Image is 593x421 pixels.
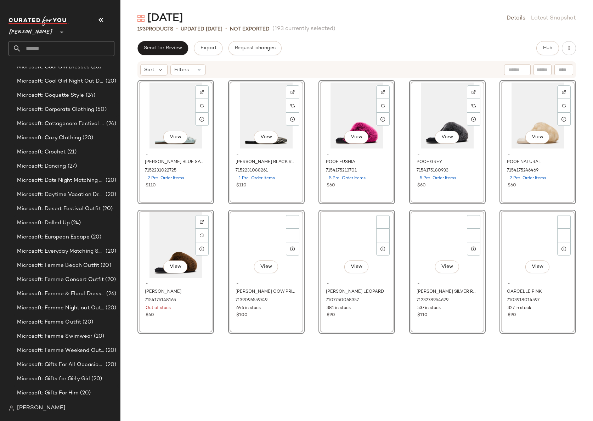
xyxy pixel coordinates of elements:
span: 7154175246469 [507,168,538,174]
span: 193 [137,27,146,32]
img: svg%3e [137,15,145,22]
a: Details [507,14,525,23]
span: Send for Review [143,45,182,51]
span: Microsoft: Everyday Matching Sets [17,247,104,256]
span: (20) [81,134,93,142]
div: Products [137,26,173,33]
span: 7154175213701 [326,168,357,174]
span: (20) [104,304,116,312]
p: Not Exported [230,26,270,33]
span: View [350,134,362,140]
span: Export [200,45,216,51]
span: (20) [101,205,113,213]
span: 7154175148165 [145,297,176,304]
span: (24) [105,120,116,128]
span: [PERSON_NAME] COW PRINT [236,289,296,295]
span: Filters [174,66,189,74]
span: (20) [79,389,91,397]
span: Hub [543,45,553,51]
span: View [350,264,362,270]
span: POOF FUSHIA [326,159,355,165]
span: (20) [104,77,116,85]
span: Microsoft: Cozy Clothing [17,134,81,142]
img: STEVEMADDEN_SHOES_PEARSON-R_BLACK-RHINESTONES_05.jpg [231,83,302,148]
img: STEVEMADDEN_SHOES_POOF_BROWN_01.jpg [140,212,211,278]
span: Microsoft: Femme Beach Outfit [17,262,99,270]
span: View [260,134,272,140]
span: (20) [90,63,102,71]
span: Microsoft: Dancing [17,162,66,170]
span: (20) [92,332,105,341]
img: svg%3e [381,90,385,94]
span: 7107750068357 [326,297,359,304]
img: STEVEMADDEN_SHOES_POOF_NATURAL_01.jpg [502,83,574,148]
span: 7139096559749 [236,297,267,304]
button: View [254,131,278,144]
button: View [525,260,549,273]
img: svg%3e [200,103,204,108]
span: View [531,134,543,140]
button: View [163,131,187,144]
button: View [344,260,368,273]
span: Microsoft: Daytime Vacation Dresses [17,191,104,199]
img: svg%3e [471,103,476,108]
span: [PERSON_NAME] BLACK RHINESTONES [236,159,296,165]
span: Microsoft: Cool Girl Night Out Dresses [17,77,104,85]
span: (24) [70,219,81,227]
span: [PERSON_NAME] LEOPARD [326,289,384,295]
span: [PERSON_NAME] BLUE SATIN RHINESTONES [145,159,205,165]
img: svg%3e [290,90,295,94]
span: GARCELLE PINK [507,289,542,295]
img: svg%3e [9,405,14,411]
span: 7103918014597 [507,297,540,304]
span: View [169,134,181,140]
img: svg%3e [200,220,204,224]
span: (20) [104,191,116,199]
p: updated [DATE] [181,26,222,33]
span: (27) [66,162,77,170]
span: Microsoft: Femme Weekend Outfit [17,347,104,355]
span: POOF NATURAL [507,159,541,165]
span: Request changes [235,45,276,51]
img: svg%3e [200,90,204,94]
span: View [531,264,543,270]
button: Request changes [228,41,282,55]
div: [DATE] [137,11,183,26]
span: Microsoft: Coquette Style [17,91,84,100]
button: View [163,260,187,273]
span: [PERSON_NAME] [145,289,181,295]
span: Microsoft: Corporate Clothing [17,106,94,114]
span: [PERSON_NAME] [9,24,53,37]
span: View [260,264,272,270]
span: • [176,25,178,33]
span: (20) [99,262,111,270]
span: [PERSON_NAME] [17,404,66,412]
span: (20) [104,347,116,355]
span: POOF GREY [417,159,442,165]
span: (20) [90,233,102,241]
span: (20) [104,176,116,185]
span: Microsoft: Femme Night out Outfit [17,304,104,312]
img: STEVEMADDEN_SHOES_POOF_GREY_01.jpg [412,83,483,148]
span: Microsoft: Date Night Matching Sets [17,176,104,185]
span: 7154175180933 [417,168,448,174]
button: Hub [536,41,559,55]
span: (20) [104,247,116,256]
img: svg%3e [290,103,295,108]
img: svg%3e [200,233,204,237]
span: Sort [144,66,154,74]
span: Microsoft: Crochet [17,148,66,156]
img: svg%3e [562,103,566,108]
span: (24) [84,91,96,100]
img: svg%3e [471,90,476,94]
button: Send for Review [137,41,188,55]
span: View [441,134,453,140]
span: (26) [105,290,116,298]
img: svg%3e [381,103,385,108]
button: View [525,131,549,144]
img: STEVEMADDEN_SHOES_PEARSON-R_BLUE-SATIN_05.jpg [140,83,211,148]
span: [PERSON_NAME] SILVER RHINESTONES [417,289,477,295]
img: STEVEMADDEN_SHOES_POOF_FUSHIA_01.jpg [321,83,392,148]
span: 7152231022725 [145,168,176,174]
span: 7123278954629 [417,297,448,304]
